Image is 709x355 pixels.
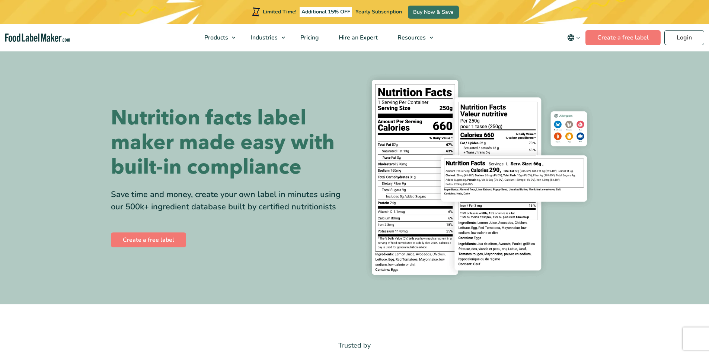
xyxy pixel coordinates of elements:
[249,34,278,42] span: Industries
[241,24,289,51] a: Industries
[111,188,349,213] div: Save time and money, create your own label in minutes using our 500k+ ingredient database built b...
[291,24,327,51] a: Pricing
[111,106,349,180] h1: Nutrition facts label maker made easy with built-in compliance
[329,24,386,51] a: Hire an Expert
[664,30,704,45] a: Login
[111,232,186,247] a: Create a free label
[111,340,598,351] p: Trusted by
[195,24,239,51] a: Products
[298,34,320,42] span: Pricing
[388,24,437,51] a: Resources
[408,6,459,19] a: Buy Now & Save
[263,8,296,15] span: Limited Time!
[336,34,379,42] span: Hire an Expert
[202,34,229,42] span: Products
[395,34,427,42] span: Resources
[585,30,661,45] a: Create a free label
[355,8,402,15] span: Yearly Subscription
[300,7,352,17] span: Additional 15% OFF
